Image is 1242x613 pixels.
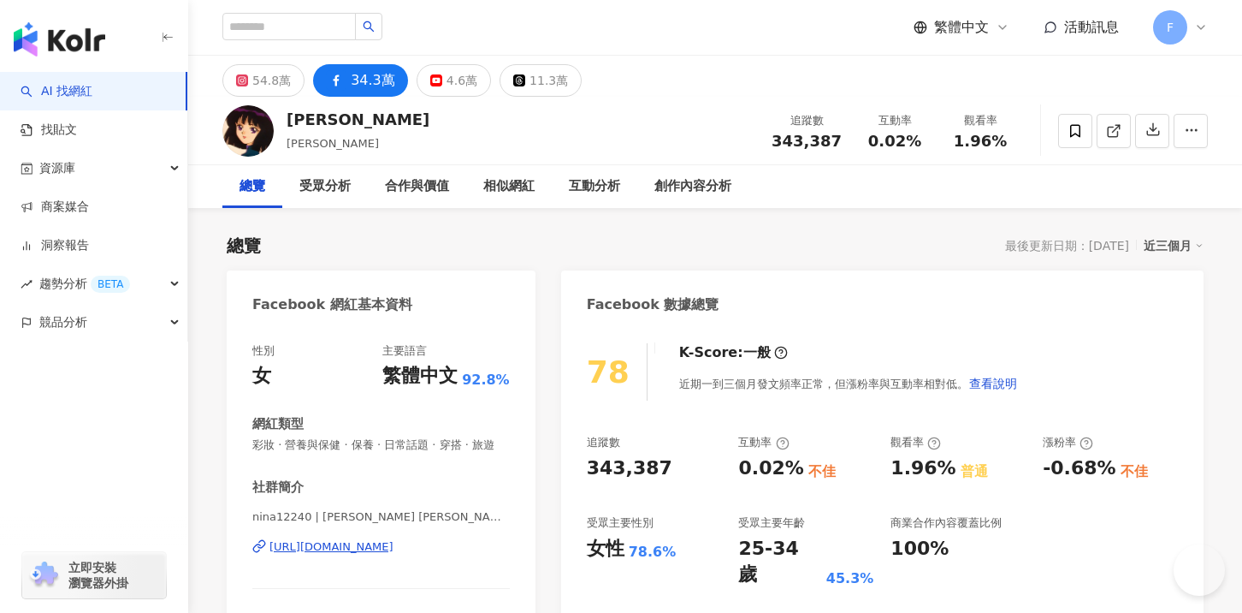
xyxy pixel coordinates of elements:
img: chrome extension [27,562,61,589]
span: 繁體中文 [934,18,989,37]
div: 最後更新日期：[DATE] [1005,239,1129,253]
div: 合作與價值 [385,176,449,197]
div: 相似網紅 [483,176,535,197]
div: 受眾主要年齡 [738,515,805,531]
div: 4.6萬 [447,68,477,92]
div: 互動分析 [569,176,620,197]
a: 洞察報告 [21,237,89,254]
button: 4.6萬 [417,64,491,97]
a: 找貼文 [21,122,77,139]
div: 創作內容分析 [654,176,731,197]
button: 查看說明 [968,366,1018,401]
div: 受眾分析 [299,176,351,197]
div: 不佳 [1121,462,1148,481]
a: chrome extension立即安裝 瀏覽器外掛 [22,552,166,598]
span: 彩妝 · 營養與保健 · 保養 · 日常話題 · 穿搭 · 旅遊 [252,437,510,453]
div: [URL][DOMAIN_NAME] [269,539,393,555]
a: searchAI 找網紅 [21,83,92,100]
div: 普通 [961,462,988,481]
div: 1.96% [890,455,955,482]
a: 商案媒合 [21,199,89,216]
span: 查看說明 [969,377,1017,390]
div: 觀看率 [948,112,1013,129]
div: 78 [587,354,630,390]
div: 25-34 歲 [738,536,821,589]
div: Facebook 數據總覽 [587,295,719,314]
div: 一般 [743,343,771,362]
div: 34.3萬 [351,68,395,92]
div: 性別 [252,343,275,359]
span: 1.96% [954,133,1007,150]
div: [PERSON_NAME] [287,109,429,130]
div: 總覽 [227,234,261,258]
button: 54.8萬 [222,64,305,97]
span: 活動訊息 [1064,19,1119,35]
div: 觀看率 [890,435,941,450]
div: 343,387 [587,455,672,482]
a: [URL][DOMAIN_NAME] [252,539,510,555]
div: K-Score : [679,343,788,362]
div: 繁體中文 [382,363,458,390]
span: nina12240 | [PERSON_NAME] [PERSON_NAME]妤 | nina12240 [252,509,510,525]
div: 78.6% [629,543,677,562]
span: F [1167,18,1174,37]
div: 100% [890,536,949,562]
div: 女性 [587,536,624,562]
button: 11.3萬 [500,64,582,97]
span: rise [21,278,33,290]
div: 0.02% [738,455,803,482]
img: logo [14,22,105,57]
div: 近期一到三個月發文頻率正常，但漲粉率與互動率相對低。 [679,366,1018,401]
div: 女 [252,363,271,390]
div: 追蹤數 [772,112,842,129]
div: 近三個月 [1144,235,1204,257]
div: 45.3% [826,569,874,588]
div: 互動率 [738,435,789,450]
div: 不佳 [808,462,836,481]
span: 0.02% [868,133,921,150]
div: 社群簡介 [252,479,304,497]
span: 資源庫 [39,149,75,187]
button: 34.3萬 [313,64,408,97]
span: 92.8% [462,371,510,390]
div: 11.3萬 [529,68,568,92]
span: search [363,21,375,33]
div: -0.68% [1043,455,1115,482]
div: BETA [91,276,130,293]
img: KOL Avatar [222,105,274,157]
div: 追蹤數 [587,435,620,450]
span: 趨勢分析 [39,265,130,303]
div: 54.8萬 [252,68,291,92]
div: 互動率 [862,112,927,129]
div: Facebook 網紅基本資料 [252,295,412,314]
div: 網紅類型 [252,415,304,433]
div: 漲粉率 [1043,435,1093,450]
div: 主要語言 [382,343,427,359]
span: 競品分析 [39,303,87,342]
div: 受眾主要性別 [587,515,654,531]
div: 總覽 [240,176,265,197]
span: 343,387 [772,132,842,150]
span: [PERSON_NAME] [287,137,379,150]
span: 立即安裝 瀏覽器外掛 [68,560,128,591]
div: 商業合作內容覆蓋比例 [890,515,1002,531]
iframe: Help Scout Beacon - Open [1174,545,1225,596]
